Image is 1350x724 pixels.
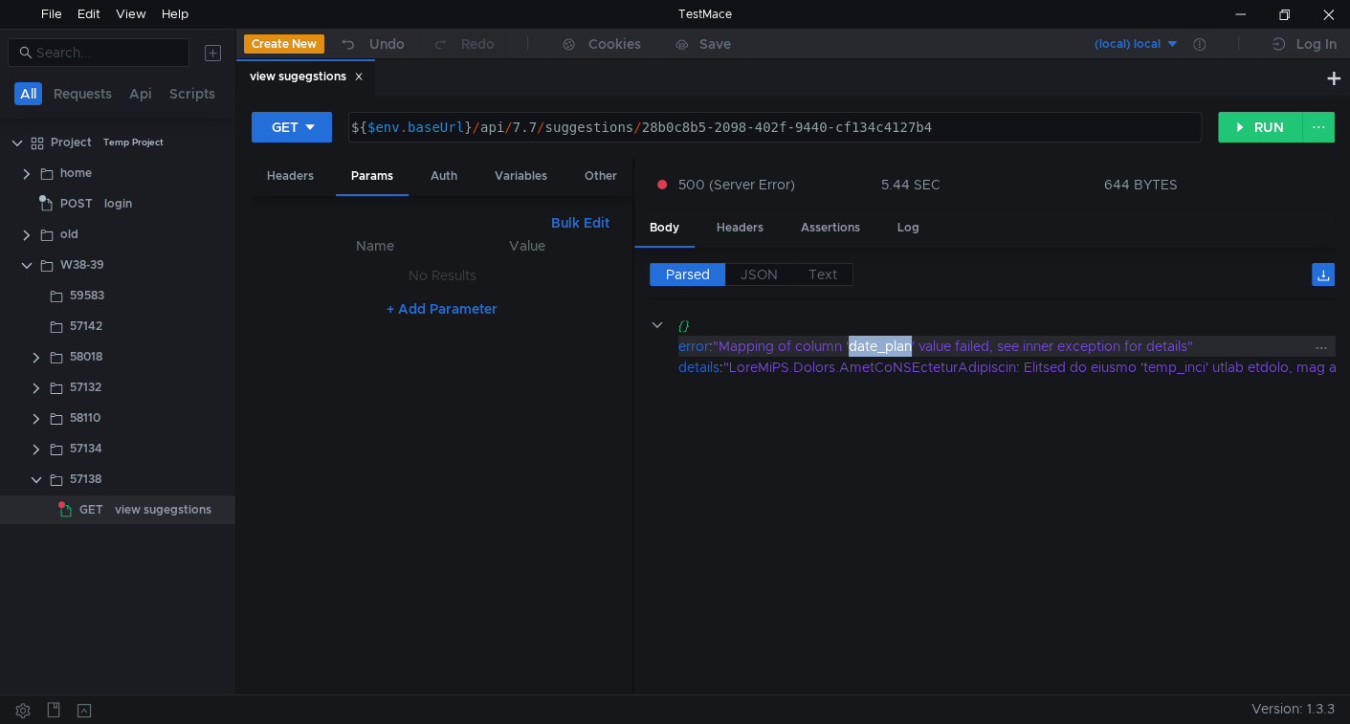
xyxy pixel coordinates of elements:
div: old [60,220,78,249]
span: Text [808,266,837,283]
div: (local) local [1095,35,1161,54]
div: view sugegstions [250,67,364,87]
button: RUN [1218,112,1303,143]
div: Undo [369,33,405,55]
div: Redo [461,33,495,55]
span: JSON [741,266,778,283]
div: details [678,357,719,378]
div: Params [336,159,409,196]
div: login [104,189,132,218]
input: Search... [36,42,178,63]
span: Version: 1.3.3 [1251,695,1335,723]
th: Name [298,234,453,257]
button: All [14,82,42,105]
div: Headers [252,159,329,194]
div: 58018 [70,342,102,371]
div: home [60,159,92,187]
div: Variables [479,159,563,194]
button: Api [123,82,158,105]
div: 644 BYTES [1104,176,1178,193]
span: POST [60,189,93,218]
button: (local) local [1047,29,1180,59]
div: 58110 [70,404,100,432]
div: Assertions [786,210,875,246]
div: GET [272,117,299,138]
div: error [678,336,709,357]
div: Save [699,37,731,51]
div: 57132 [70,373,101,402]
div: Auth [415,159,473,194]
div: Temp Project [103,128,164,157]
span: Parsed [666,266,710,283]
button: Undo [324,30,418,58]
button: GET [252,112,332,143]
div: W38-39 [60,251,104,279]
div: Cookies [588,33,641,55]
nz-embed-empty: No Results [409,267,476,284]
button: + Add Parameter [379,297,505,320]
div: 59583 [70,281,104,310]
div: view sugegstions [115,495,211,524]
span: 500 (Server Error) [678,174,795,195]
button: Requests [48,82,118,105]
div: 57134 [70,434,102,463]
button: Create New [244,34,324,54]
div: Other [569,159,632,194]
div: Log In [1296,33,1337,55]
div: Log [882,210,935,246]
div: Headers [701,210,779,246]
button: Redo [418,30,508,58]
span: GET [79,495,103,524]
div: 57138 [70,465,101,494]
div: 57142 [70,312,102,340]
th: Value [453,234,602,257]
div: Body [634,210,695,248]
button: Bulk Edit [543,211,617,234]
div: Project [51,128,92,157]
div: 5.44 SEC [880,176,940,193]
button: Scripts [164,82,221,105]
